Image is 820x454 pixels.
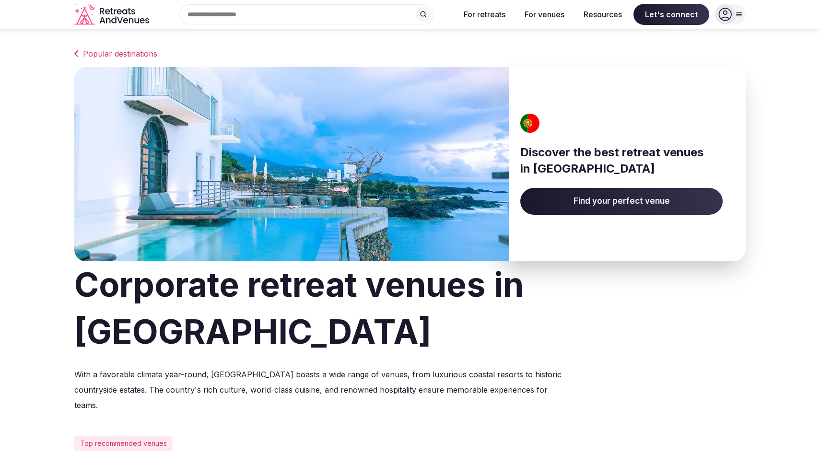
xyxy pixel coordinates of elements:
a: Find your perfect venue [520,188,723,215]
span: Let's connect [633,4,709,25]
img: Portugal's flag [517,114,543,133]
p: With a favorable climate year-round, [GEOGRAPHIC_DATA] boasts a wide range of venues, from luxuri... [74,367,565,413]
a: Popular destinations [74,48,746,59]
a: Visit the homepage [74,4,151,25]
h3: Discover the best retreat venues in [GEOGRAPHIC_DATA] [520,144,723,176]
button: Resources [576,4,630,25]
div: Top recommended venues [74,436,173,451]
img: Banner image for Portugal representative of the country [74,67,509,261]
button: For retreats [456,4,513,25]
h1: Corporate retreat venues in [GEOGRAPHIC_DATA] [74,261,746,355]
button: For venues [517,4,572,25]
svg: Retreats and Venues company logo [74,4,151,25]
